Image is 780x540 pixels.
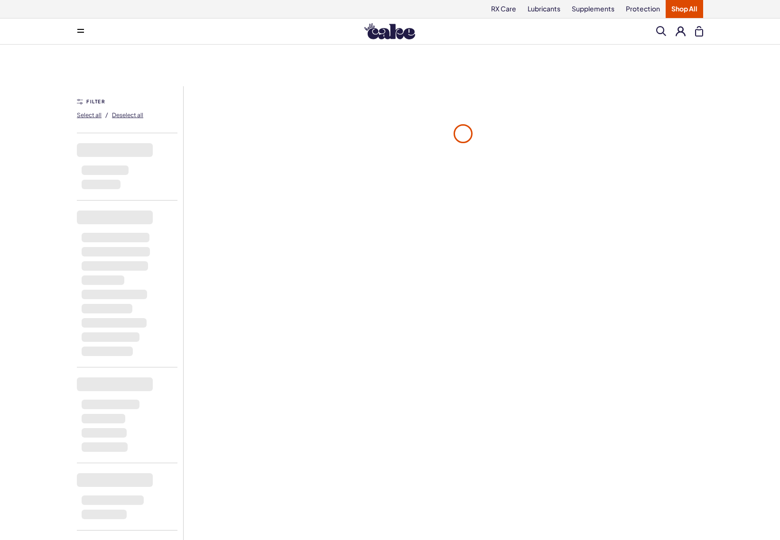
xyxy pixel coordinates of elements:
span: / [105,110,108,119]
img: Hello Cake [364,23,415,39]
button: Select all [77,107,102,122]
button: Deselect all [112,107,143,122]
span: Select all [77,111,102,119]
span: Deselect all [112,111,143,119]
